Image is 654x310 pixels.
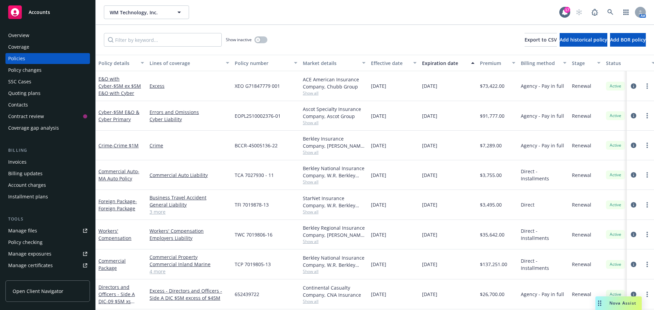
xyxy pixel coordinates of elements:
[8,42,29,52] div: Coverage
[480,60,508,67] div: Premium
[643,141,651,149] a: more
[629,112,638,120] a: circleInformation
[98,228,131,241] a: Workers' Compensation
[609,142,622,148] span: Active
[5,111,90,122] a: Contract review
[235,82,280,89] span: XEO G71847779 001
[480,82,504,89] span: $73,422.00
[235,291,259,298] span: 652439722
[98,198,137,212] a: Foreign Package
[643,171,651,179] a: more
[629,82,638,90] a: circleInformation
[609,231,622,238] span: Active
[150,208,229,215] a: 3 more
[303,224,365,239] div: Berkley Regional Insurance Company, [PERSON_NAME] Corporation
[422,172,437,179] span: [DATE]
[235,112,281,119] span: EOPL2510002376-01
[629,141,638,149] a: circleInformation
[5,225,90,236] a: Manage files
[29,10,50,15] span: Accounts
[5,53,90,64] a: Policies
[5,76,90,87] a: SSC Cases
[629,230,638,239] a: circleInformation
[5,272,90,282] a: Manage claims
[595,296,604,310] div: Drag to move
[98,109,139,123] span: - $5M E&O & Cyber Primary
[235,172,274,179] span: TCA 7027930 - 11
[150,261,229,268] a: Commercial Inland Marine
[480,231,504,238] span: $35,642.00
[643,260,651,268] a: more
[609,83,622,89] span: Active
[609,261,622,267] span: Active
[609,300,636,306] span: Nova Assist
[5,99,90,110] a: Contacts
[150,227,229,234] a: Workers' Compensation
[303,298,365,304] span: Show all
[572,112,591,119] span: Renewal
[98,83,141,96] span: - $5M ex $5M E&O with Cyber
[8,248,51,259] div: Manage exposures
[371,231,386,238] span: [DATE]
[235,201,269,208] span: TFI 7019878-13
[643,201,651,209] a: more
[235,231,272,238] span: TWC 7019806-16
[8,168,43,179] div: Billing updates
[480,201,502,208] span: $3,495.00
[521,227,566,242] span: Direct - Installments
[303,268,365,274] span: Show all
[98,60,137,67] div: Policy details
[8,65,42,76] div: Policy changes
[8,272,43,282] div: Manage claims
[5,191,90,202] a: Installment plans
[104,5,189,19] button: WM Technology, Inc.
[643,112,651,120] a: more
[5,123,90,133] a: Coverage gap analysis
[226,37,252,43] span: Show inactive
[521,112,564,119] span: Agency - Pay in full
[629,260,638,268] a: circleInformation
[303,209,365,215] span: Show all
[98,198,137,212] span: - Foreign Package
[371,142,386,149] span: [DATE]
[5,147,90,154] div: Billing
[8,76,31,87] div: SSC Cases
[619,5,633,19] a: Switch app
[480,112,504,119] span: $91,777.00
[5,216,90,223] div: Tools
[303,179,365,185] span: Show all
[371,291,386,298] span: [DATE]
[521,257,566,272] span: Direct - Installments
[150,201,229,208] a: General Liability
[564,7,570,13] div: 17
[606,60,648,67] div: Status
[303,149,365,155] span: Show all
[5,3,90,22] a: Accounts
[8,111,44,122] div: Contract review
[150,254,229,261] a: Commercial Property
[5,65,90,76] a: Policy changes
[643,230,651,239] a: more
[300,55,368,71] button: Market details
[150,194,229,201] a: Business Travel Accident
[8,180,46,191] div: Account charges
[96,55,147,71] button: Policy details
[150,142,229,149] a: Crime
[422,291,437,298] span: [DATE]
[303,195,365,209] div: StarNet Insurance Company, W.R. Berkley Corporation
[569,55,603,71] button: Stage
[368,55,419,71] button: Effective date
[8,30,29,41] div: Overview
[422,231,437,238] span: [DATE]
[371,172,386,179] span: [DATE]
[643,290,651,298] a: more
[604,5,617,19] a: Search
[5,88,90,99] a: Quoting plans
[572,261,591,268] span: Renewal
[629,290,638,298] a: circleInformation
[477,55,518,71] button: Premium
[5,237,90,248] a: Policy checking
[5,30,90,41] a: Overview
[422,60,467,67] div: Expiration date
[303,120,365,126] span: Show all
